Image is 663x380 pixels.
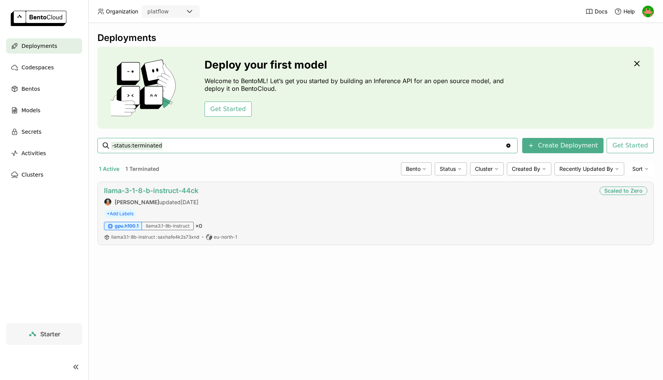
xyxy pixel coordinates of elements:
strong: [PERSON_NAME] [115,199,159,205]
span: Deployments [21,41,57,51]
input: Search [111,139,505,152]
span: Created By [512,165,540,172]
span: [DATE] [181,199,198,205]
div: Bento [401,162,432,175]
span: Activities [21,149,46,158]
div: llama3.1-8b-instruct [142,222,194,230]
span: Status [440,165,456,172]
span: Organization [106,8,138,15]
button: 1 Terminated [124,164,161,174]
div: updated [104,198,198,206]
div: platflow [147,8,169,15]
a: Codespaces [6,60,82,75]
button: Get Started [205,102,252,117]
div: Recently Updated By [554,162,624,175]
span: Sort [632,165,643,172]
a: Docs [585,8,607,15]
div: Cluster [470,162,504,175]
span: Codespaces [21,63,54,72]
span: Clusters [21,170,43,179]
span: Bentos [21,84,40,93]
button: 1 Active [97,164,121,174]
span: Bento [406,165,421,172]
a: Starter [6,323,82,345]
a: Deployments [6,38,82,54]
a: llama-3-1-8-b-instruct-44ck [104,187,198,195]
span: × 0 [195,223,202,229]
img: cover onboarding [104,59,186,116]
span: eu-north-1 [214,234,237,240]
span: llama3.1-8b-instruct saxhafe4k2s73xnd [111,234,199,240]
svg: Clear value [505,142,511,149]
span: Docs [595,8,607,15]
span: : [156,234,157,240]
span: Secrets [21,127,41,136]
div: Status [435,162,467,175]
div: Scaled to Zero [600,187,647,195]
div: Deployments [97,32,654,44]
span: +Add Labels [104,210,136,218]
span: Recently Updated By [559,165,613,172]
span: Help [623,8,635,15]
a: Clusters [6,167,82,182]
button: Create Deployment [522,138,604,153]
p: Welcome to BentoML! Let’s get you started by building an Inference API for an open source model, ... [205,77,508,92]
a: Models [6,103,82,118]
a: llama3.1-8b-instruct:saxhafe4k2s73xnd [111,234,199,240]
a: Activities [6,146,82,161]
div: Help [614,8,635,15]
h3: Deploy your first model [205,59,508,71]
span: gpu.h100.1 [115,223,139,229]
img: You Zhou [642,6,654,17]
a: Bentos [6,81,82,97]
span: Models [21,106,40,115]
button: Get Started [607,138,654,153]
a: Secrets [6,124,82,139]
div: Created By [507,162,551,175]
span: Starter [40,330,60,338]
img: Sean Sheng [104,198,111,205]
img: logo [11,11,66,26]
span: Cluster [475,165,493,172]
div: Sort [627,162,654,175]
